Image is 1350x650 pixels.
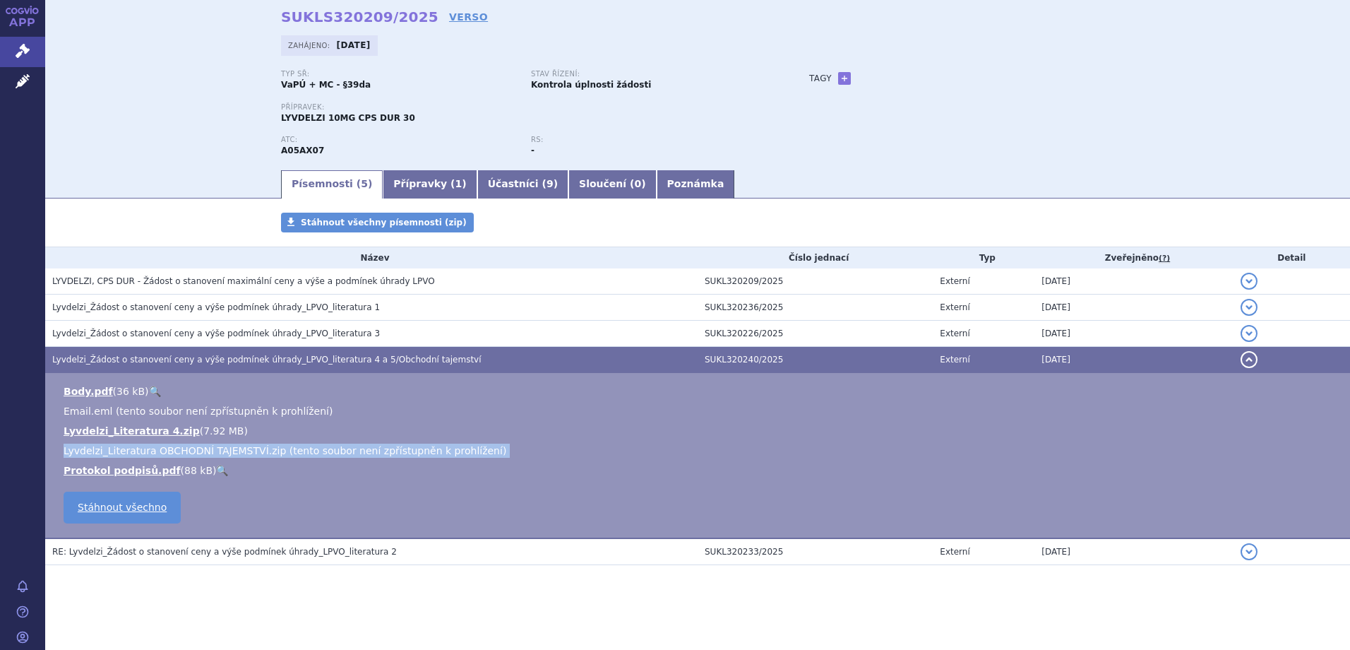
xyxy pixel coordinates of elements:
th: Zveřejněno [1034,247,1233,268]
span: Externí [940,355,969,365]
td: SUKL320240/2025 [698,347,933,373]
button: detail [1241,325,1258,342]
p: ATC: [281,136,517,144]
span: LYVDELZI 10MG CPS DUR 30 [281,113,415,123]
span: Stáhnout všechny písemnosti (zip) [301,218,467,227]
li: ( ) [64,424,1336,438]
span: Externí [940,329,969,338]
th: Název [45,247,698,268]
button: detail [1241,299,1258,316]
td: [DATE] [1034,295,1233,321]
strong: VaPÚ + MC - §39da [281,80,371,90]
a: Lyvdelzi_Literatura 4.zip [64,425,200,437]
strong: [DATE] [337,40,371,50]
span: Lyvdelzi_Žádost o stanovení ceny a výše podmínek úhrady_LPVO_literatura 4 a 5/Obchodní tajemství [52,355,482,365]
td: [DATE] [1034,321,1233,347]
a: Přípravky (1) [383,170,477,199]
p: Přípravek: [281,103,781,112]
td: SUKL320226/2025 [698,321,933,347]
a: + [838,72,851,85]
a: 🔍 [149,386,161,397]
th: Číslo jednací [698,247,933,268]
a: Body.pdf [64,386,113,397]
a: Stáhnout všechny písemnosti (zip) [281,213,474,232]
button: detail [1241,273,1258,290]
span: Email.eml (tento soubor není zpřístupněn k prohlížení) [64,406,333,417]
td: SUKL320209/2025 [698,268,933,295]
a: Protokol podpisů.pdf [64,465,181,476]
strong: SUKLS320209/2025 [281,8,438,25]
span: 5 [361,178,368,189]
span: 9 [546,178,554,189]
span: Lyvdelzi_Žádost o stanovení ceny a výše podmínek úhrady_LPVO_literatura 3 [52,329,380,338]
td: [DATE] [1034,347,1233,373]
td: SUKL320233/2025 [698,538,933,565]
td: [DATE] [1034,538,1233,565]
span: LYVDELZI, CPS DUR - Žádost o stanovení maximální ceny a výše a podmínek úhrady LPVO [52,276,435,286]
td: SUKL320236/2025 [698,295,933,321]
span: Lyvdelzi_Literatura OBCHODNÍ TAJEMSTVÍ.zip (tento soubor není zpřístupněn k prohlížení) [64,445,506,456]
strong: SELADELPAR [281,146,324,155]
a: Stáhnout všechno [64,492,181,524]
span: Zahájeno: [288,40,333,51]
li: ( ) [64,384,1336,398]
p: RS: [531,136,767,144]
p: Typ SŘ: [281,70,517,78]
span: Lyvdelzi_Žádost o stanovení ceny a výše podmínek úhrady_LPVO_literatura 1 [52,302,380,312]
td: [DATE] [1034,268,1233,295]
a: Písemnosti (5) [281,170,383,199]
span: 0 [634,178,641,189]
a: Účastníci (9) [477,170,568,199]
a: Poznámka [657,170,735,199]
span: 7.92 MB [203,425,244,437]
span: RE: Lyvdelzi_Žádost o stanovení ceny a výše podmínek úhrady_LPVO_literatura 2 [52,547,397,557]
a: Sloučení (0) [568,170,656,199]
span: 36 kB [117,386,145,397]
span: Externí [940,276,969,286]
th: Typ [933,247,1034,268]
h3: Tagy [809,70,832,87]
a: 🔍 [216,465,228,476]
strong: - [531,146,534,155]
li: ( ) [64,463,1336,478]
button: detail [1241,543,1258,560]
span: Externí [940,547,969,557]
th: Detail [1233,247,1350,268]
strong: Kontrola úplnosti žádosti [531,80,651,90]
a: VERSO [449,10,488,24]
span: 1 [455,178,462,189]
abbr: (?) [1159,254,1170,264]
span: Externí [940,302,969,312]
p: Stav řízení: [531,70,767,78]
span: 88 kB [184,465,213,476]
button: detail [1241,351,1258,368]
